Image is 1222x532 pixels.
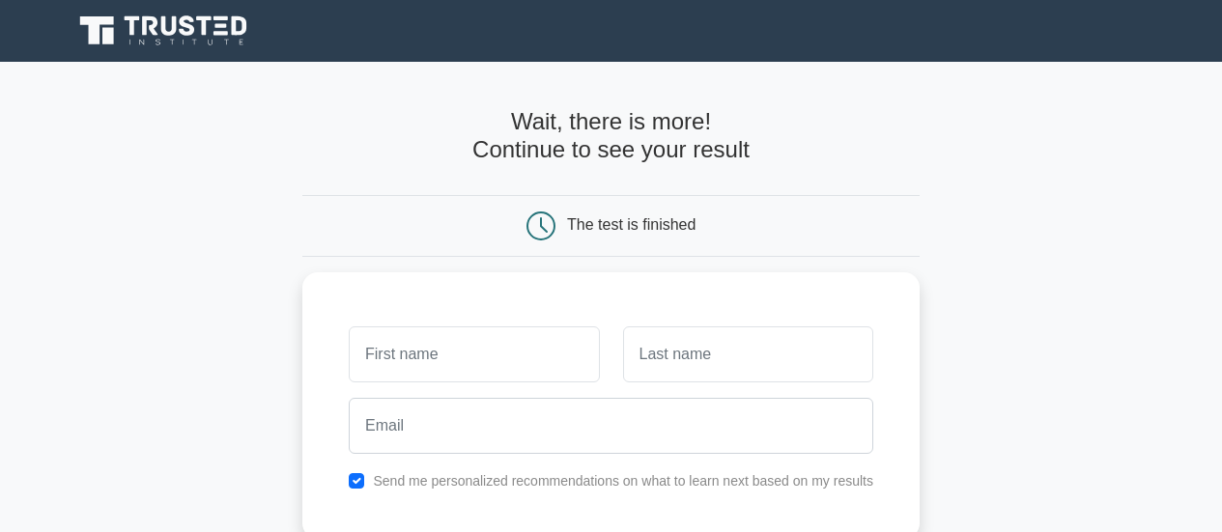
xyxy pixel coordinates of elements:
[623,326,873,382] input: Last name
[302,108,920,164] h4: Wait, there is more! Continue to see your result
[567,216,696,233] div: The test is finished
[349,326,599,382] input: First name
[349,398,873,454] input: Email
[373,473,873,489] label: Send me personalized recommendations on what to learn next based on my results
